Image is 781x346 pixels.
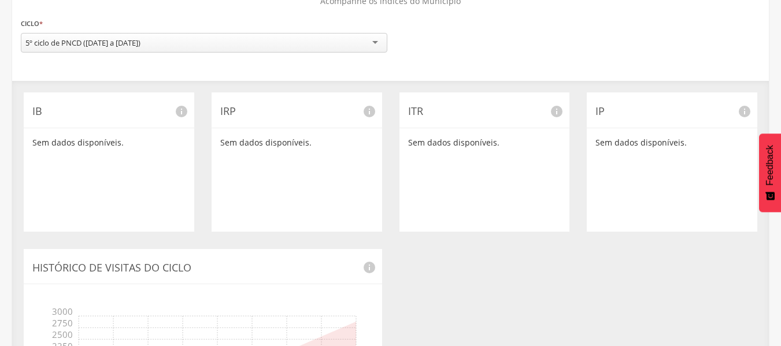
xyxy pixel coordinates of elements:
[32,137,186,148] p: Sem dados disponíveis.
[595,137,749,148] p: Sem dados disponíveis.
[220,104,373,119] p: IRP
[408,104,561,119] p: ITR
[408,137,561,148] p: Sem dados disponíveis.
[32,104,186,119] p: IB
[362,105,376,118] i: info
[738,105,752,118] i: info
[220,137,373,148] p: Sem dados disponíveis.
[550,105,564,118] i: info
[55,328,73,339] span: 2500
[759,133,781,212] button: Feedback - Mostrar pesquisa
[25,38,140,48] div: 5º ciclo de PNCD ([DATE] a [DATE])
[175,105,188,118] i: info
[595,104,749,119] p: IP
[362,261,376,274] i: info
[21,17,43,30] label: Ciclo
[55,299,73,316] span: 3000
[32,261,373,276] p: Histórico de Visitas do Ciclo
[765,145,775,185] span: Feedback
[55,316,73,328] span: 2750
